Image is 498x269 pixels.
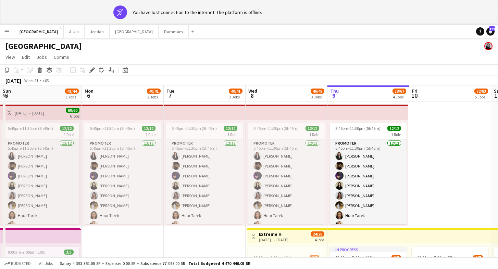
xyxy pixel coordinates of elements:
span: 6 [84,92,94,99]
div: Salary 4 393 351.05 SR + Expenses 0.00 SR + Subsistence 77 095.00 SR = [60,261,250,266]
div: [DATE] [5,77,21,84]
div: In progress [330,247,407,252]
app-job-card: 5:45pm-11:30pm (5h45m)12/121 RolePromoter12/125:45pm-11:30pm (5h45m)[PERSON_NAME][PERSON_NAME][PE... [248,123,325,224]
div: +03 [42,78,49,83]
span: 10 [411,92,418,99]
span: View [5,54,15,60]
span: Thu [330,88,339,94]
app-job-card: 5:45pm-11:30pm (5h45m)12/121 RolePromoter12/125:45pm-11:30pm (5h45m)[PERSON_NAME][PERSON_NAME][PE... [166,123,243,224]
span: Sun [3,88,11,94]
span: Tue [166,88,174,94]
div: 2 Jobs [147,94,160,99]
span: 11:00am-7:00pm (8h) [417,255,455,260]
span: 6/7 [310,255,319,260]
span: 5:45pm-11:30pm (5h45m) [172,126,217,131]
span: 12/12 [224,126,237,131]
span: 12/12 [306,126,319,131]
span: 10:00am-4:00pm (6h) [253,255,291,260]
h1: [GEOGRAPHIC_DATA] [5,41,82,51]
span: All jobs [38,261,54,266]
span: 1 Role [309,132,319,137]
div: 2 Jobs [229,94,242,99]
span: 5:45pm-11:30pm (5h45m) [8,126,53,131]
span: Wed [248,88,257,94]
div: 4 jobs [315,237,324,242]
div: [DATE] → [DATE] [15,110,44,116]
span: 6/7 [473,255,483,260]
button: Dammam [159,25,189,38]
span: 40/41 [147,89,161,94]
app-job-card: 5:45pm-11:30pm (5h45m)12/121 RolePromoter12/125:45pm-11:30pm (5h45m)[PERSON_NAME][PERSON_NAME][PE... [84,123,161,224]
span: 5 [2,92,11,99]
span: Mon [85,88,94,94]
span: 3/3 [64,250,74,255]
a: Jobs [34,53,50,62]
span: 5:45pm-11:30pm (5h45m) [335,126,381,131]
span: 5:45pm-11:30pm (5h45m) [90,126,135,131]
span: 6/7 [391,255,401,260]
a: Comms [51,53,72,62]
span: 1 Role [391,132,401,137]
span: 60/60 [66,108,79,113]
div: 3 Jobs [311,94,324,99]
span: 12/12 [142,126,155,131]
span: 43/44 [65,89,79,94]
span: 12/12 [387,126,401,131]
button: [GEOGRAPHIC_DATA] [110,25,159,38]
a: 974 [486,27,495,36]
a: View [3,53,18,62]
span: 1 Role [146,132,155,137]
span: Edit [22,54,30,60]
span: Total Budgeted 4 470 446.05 SR [188,261,250,266]
span: 58/67 [393,89,406,94]
div: 4 Jobs [393,94,406,99]
span: 974 [489,26,495,31]
a: Edit [19,53,33,62]
div: [DATE] → [DATE] [259,237,288,242]
span: Week 41 [23,78,40,83]
span: 72/83 [474,89,488,94]
button: Jeddah [85,25,110,38]
span: 46/48 [311,89,324,94]
span: 1 Role [64,256,74,261]
span: 1 Role [64,132,74,137]
span: 12:00am-7:00pm (19h) [335,255,375,260]
div: 3 Jobs [65,94,78,99]
span: 9 [329,92,339,99]
app-job-card: 5:45pm-11:30pm (5h45m)12/121 RolePromoter12/125:45pm-11:30pm (5h45m)[PERSON_NAME][PERSON_NAME][PE... [330,123,407,224]
span: Fri [412,88,418,94]
button: AlUla [64,25,85,38]
app-user-avatar: Deemah Bin Hayan [484,42,493,50]
span: 1 Role [227,132,237,137]
span: Jobs [37,54,47,60]
h3: Extreme H [259,231,288,237]
div: 6 jobs [70,113,79,119]
span: 8 [247,92,257,99]
span: 5:45pm-11:30pm (5h45m) [253,126,299,131]
span: 7 [165,92,174,99]
span: Comms [54,54,69,60]
span: 9:00am-7:00pm (10h) [8,250,46,255]
span: Budgeted [11,261,31,266]
span: 40/41 [229,89,242,94]
div: 5 Jobs [475,94,488,99]
span: 12/12 [60,126,74,131]
button: Budgeted [3,260,32,267]
app-job-card: 5:45pm-11:30pm (5h45m)12/121 RolePromoter12/125:45pm-11:30pm (5h45m)[PERSON_NAME][PERSON_NAME][PE... [2,123,79,224]
div: You have lost connection to the internet. The platform is offline. [133,9,262,15]
button: [GEOGRAPHIC_DATA] [14,25,64,38]
span: 24/28 [311,231,324,237]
